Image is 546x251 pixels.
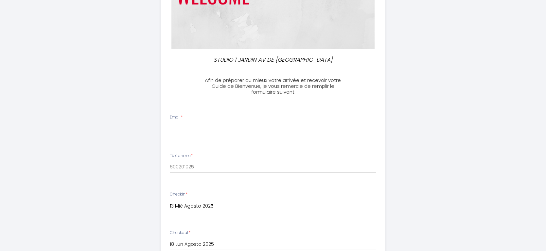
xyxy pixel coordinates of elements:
p: STUDIO 1 JARDIN AV DE [GEOGRAPHIC_DATA] [203,55,343,64]
label: Checkin [170,191,187,197]
label: Checkout [170,230,190,236]
label: Email [170,114,183,120]
label: Téléphone [170,153,193,159]
h3: Afin de préparer au mieux votre arrivée et recevoir votre Guide de Bienvenue, je vous remercie de... [200,77,346,95]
